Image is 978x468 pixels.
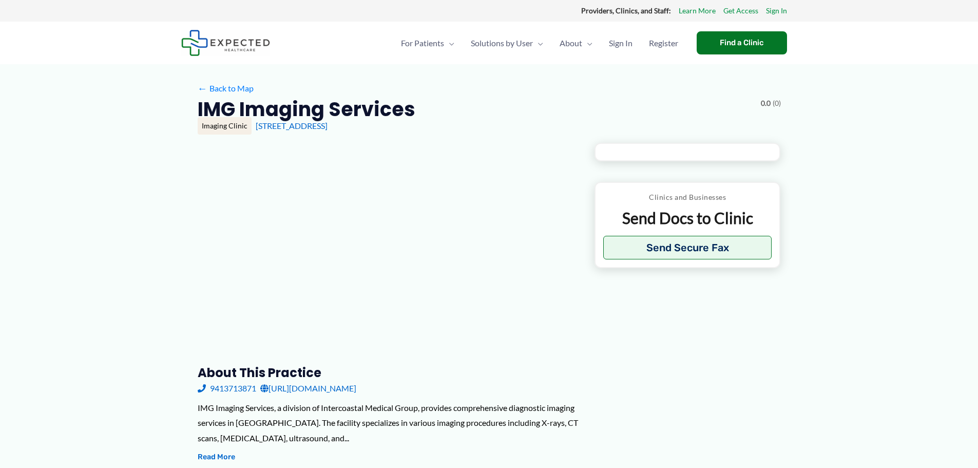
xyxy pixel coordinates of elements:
[260,381,356,396] a: [URL][DOMAIN_NAME]
[198,117,252,135] div: Imaging Clinic
[582,25,592,61] span: Menu Toggle
[181,30,270,56] img: Expected Healthcare Logo - side, dark font, small
[533,25,543,61] span: Menu Toggle
[603,191,772,204] p: Clinics and Businesses
[773,97,781,110] span: (0)
[679,4,716,17] a: Learn More
[401,25,444,61] span: For Patients
[723,4,758,17] a: Get Access
[198,451,235,463] button: Read More
[601,25,641,61] a: Sign In
[761,97,771,110] span: 0.0
[256,121,328,130] a: [STREET_ADDRESS]
[581,6,671,15] strong: Providers, Clinics, and Staff:
[393,25,686,61] nav: Primary Site Navigation
[766,4,787,17] a: Sign In
[551,25,601,61] a: AboutMenu Toggle
[603,208,772,228] p: Send Docs to Clinic
[198,81,254,96] a: ←Back to Map
[609,25,632,61] span: Sign In
[198,400,578,446] div: IMG Imaging Services, a division of Intercoastal Medical Group, provides comprehensive diagnostic...
[641,25,686,61] a: Register
[603,236,772,259] button: Send Secure Fax
[649,25,678,61] span: Register
[198,381,256,396] a: 9413713871
[560,25,582,61] span: About
[463,25,551,61] a: Solutions by UserMenu Toggle
[198,365,578,381] h3: About this practice
[471,25,533,61] span: Solutions by User
[697,31,787,54] a: Find a Clinic
[198,97,415,122] h2: IMG Imaging Services
[198,83,207,93] span: ←
[393,25,463,61] a: For PatientsMenu Toggle
[444,25,454,61] span: Menu Toggle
